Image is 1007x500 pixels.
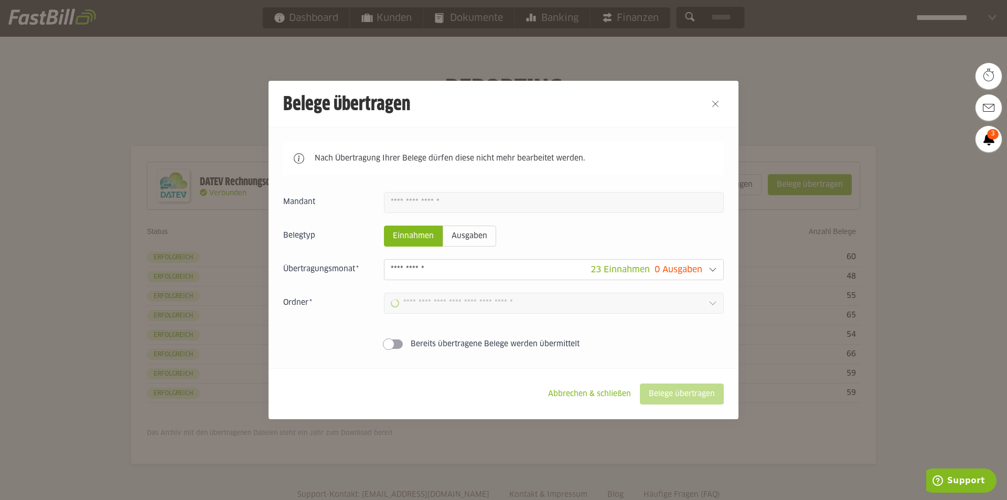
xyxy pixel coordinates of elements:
iframe: Öffnet ein Widget, in dem Sie weitere Informationen finden [926,469,997,495]
sl-button: Abbrechen & schließen [539,384,640,405]
span: 0 Ausgaben [655,265,702,274]
a: 3 [976,126,1002,152]
sl-radio-button: Ausgaben [443,226,496,247]
sl-button: Belege übertragen [640,384,724,405]
span: 23 Einnahmen [591,265,650,274]
sl-switch: Bereits übertragene Belege werden übermittelt [283,339,724,349]
span: 3 [987,129,999,140]
sl-radio-button: Einnahmen [384,226,443,247]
